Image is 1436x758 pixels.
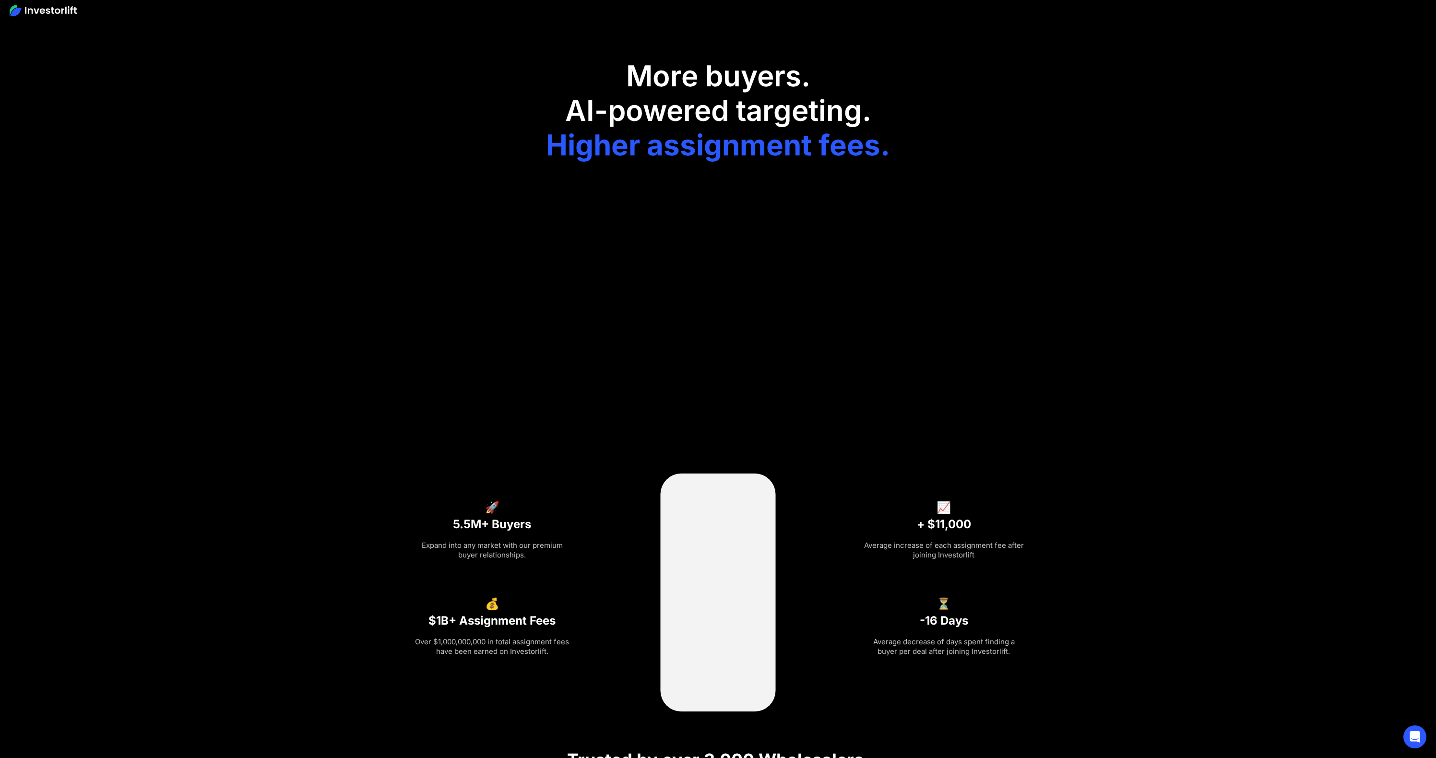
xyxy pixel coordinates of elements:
[411,637,573,656] div: Over $1,000,000,000 in total assignment fees have been earned on Investorlift.
[863,541,1025,560] div: Average increase of each assignment fee after joining Investorlift
[485,503,499,512] h6: 🚀
[546,59,890,128] h1: More buyers. AI-powered targeting.
[1403,725,1426,748] div: Open Intercom Messenger
[453,517,531,534] h3: 5.5M+ Buyers
[485,599,499,609] h6: 💰
[863,637,1025,656] div: Average decrease of days spent finding a buyer per deal after joining Investorlift.
[920,614,968,631] h3: -16 Days
[428,614,556,631] h3: $1B+ Assignment Fees
[546,128,890,166] h1: Higher assignment fees.
[937,599,951,609] h6: ⏳
[917,517,971,534] h3: + $11,000
[937,503,951,512] h6: 📈
[411,541,573,560] div: Expand into any market with our premium buyer relationships.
